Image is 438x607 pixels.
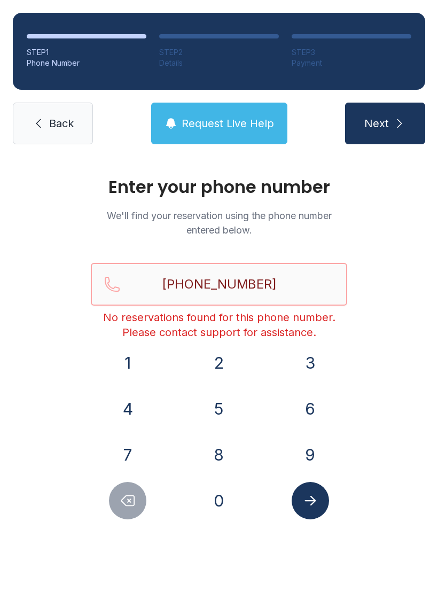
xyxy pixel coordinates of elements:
button: 8 [200,436,238,473]
button: 7 [109,436,146,473]
button: 0 [200,482,238,519]
button: Submit lookup form [292,482,329,519]
button: 5 [200,390,238,427]
span: Next [364,116,389,131]
button: 4 [109,390,146,427]
span: Back [49,116,74,131]
button: 1 [109,344,146,382]
button: 6 [292,390,329,427]
div: STEP 1 [27,47,146,58]
div: Payment [292,58,411,68]
button: 2 [200,344,238,382]
h1: Enter your phone number [91,178,347,196]
p: We'll find your reservation using the phone number entered below. [91,208,347,237]
div: Phone Number [27,58,146,68]
div: No reservations found for this phone number. Please contact support for assistance. [91,310,347,340]
button: 3 [292,344,329,382]
div: STEP 3 [292,47,411,58]
button: Delete number [109,482,146,519]
button: 9 [292,436,329,473]
span: Request Live Help [182,116,274,131]
div: Details [159,58,279,68]
div: STEP 2 [159,47,279,58]
input: Reservation phone number [91,263,347,306]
